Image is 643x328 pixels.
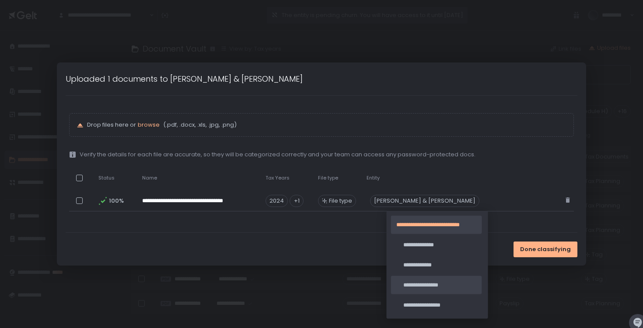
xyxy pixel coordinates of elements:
[142,175,157,181] span: Name
[98,175,115,181] span: Status
[266,195,288,207] span: 2024
[109,197,123,205] span: 100%
[290,195,304,207] span: +1
[520,245,571,253] span: Done classifying
[318,175,338,181] span: File type
[80,151,475,159] span: Verify the details for each file are accurate, so they will be categorized correctly and your tea...
[367,175,380,181] span: Entity
[370,195,479,207] div: [PERSON_NAME] & [PERSON_NAME]
[266,175,290,181] span: Tax Years
[87,121,566,129] p: Drop files here or
[138,121,160,129] button: browse
[329,197,352,205] span: File type
[66,73,303,85] h1: Uploaded 1 documents to [PERSON_NAME] & [PERSON_NAME]
[514,242,577,257] button: Done classifying
[161,121,237,129] span: (.pdf, .docx, .xls, .jpg, .png)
